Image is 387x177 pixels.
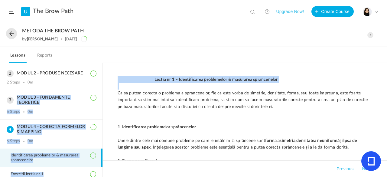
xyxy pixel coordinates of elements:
h3: MODUL 4 - CORECTIA FORMELOR & MAPPING [7,124,96,135]
h3: MODUL 2 - PRODUSE NECESARE [7,71,96,76]
button: Next [361,165,372,172]
strong: forma [265,139,277,143]
a: Reports [36,51,54,63]
div: 0m [28,139,33,144]
button: Previous [335,165,355,172]
p: Unele dintre cele mai comune probleme pe care le întâlnim la sprâncene sunt , , și . Înțelegerea ... [118,137,372,151]
strong: lipsa de lungime [118,139,358,149]
div: 2 Steps [7,80,20,85]
div: 6 Steps [7,139,20,144]
strong: 1. Forma neuniformă [118,159,158,163]
a: U [21,7,30,16]
span: Exercitii lectia nr 1 [11,172,51,177]
strong: asimetria [278,139,295,143]
div: 0m [28,110,33,114]
div: [DATE] [65,37,77,41]
span: Identificarea problemelor & masurarea sprancenelor [11,153,96,163]
strong: Lectia nr 1 – Identificarea problemelor & masurarea sprancenelor [154,77,278,82]
div: 6 Steps [7,110,20,114]
button: Create Course [311,6,354,17]
h3: MODUL 3 - FUNDAMENTE TEORETICE [7,95,96,105]
a: The Brow Path [33,8,73,15]
p: Ca sa putem corecta o problema a sprancenelor, fie ca este vorba de simetrie, densitate, forma, s... [118,90,372,110]
div: by [22,37,58,41]
button: Upgrade Now! [276,6,304,17]
strong: densitatea neuniformă [296,139,340,143]
a: [PERSON_NAME] [27,37,58,41]
a: Lessons [9,51,27,63]
strong: sau apex [134,145,151,149]
strong: 1. Identificarea problemelor sprâncenelor [118,125,196,129]
div: 0m [28,80,33,85]
img: poza-profil.jpg [363,8,372,16]
span: METODA THE BROW PATH [22,28,84,34]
